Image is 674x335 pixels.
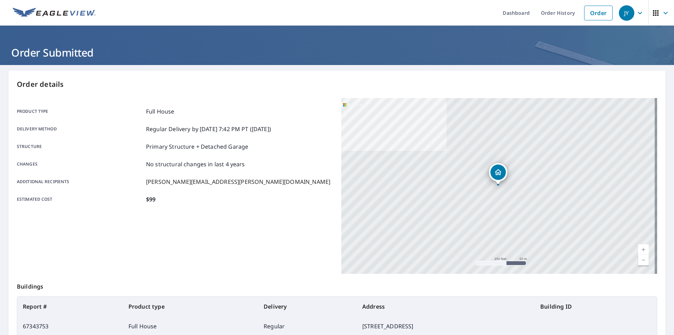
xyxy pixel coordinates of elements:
a: Order [584,6,613,20]
th: Building ID [535,297,657,316]
p: Estimated cost [17,195,143,204]
a: Current Level 17, Zoom In [638,244,649,255]
p: Primary Structure + Detached Garage [146,142,248,151]
p: Regular Delivery by [DATE] 7:42 PM PT ([DATE]) [146,125,271,133]
p: $99 [146,195,156,204]
p: [PERSON_NAME][EMAIL_ADDRESS][PERSON_NAME][DOMAIN_NAME] [146,178,330,186]
div: JY [619,5,634,21]
p: Additional recipients [17,178,143,186]
p: Delivery method [17,125,143,133]
a: Current Level 17, Zoom Out [638,255,649,265]
th: Address [357,297,535,316]
p: No structural changes in last 4 years [146,160,245,168]
h1: Order Submitted [8,45,666,60]
div: Dropped pin, building 1, Residential property, 900 Maplewood Dr Center Point, IA 52213 [489,163,507,185]
p: Changes [17,160,143,168]
th: Report # [17,297,123,316]
p: Full House [146,107,174,116]
p: Order details [17,79,657,90]
p: Product type [17,107,143,116]
th: Product type [123,297,258,316]
p: Structure [17,142,143,151]
img: EV Logo [13,8,95,18]
th: Delivery [258,297,357,316]
p: Buildings [17,274,657,296]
